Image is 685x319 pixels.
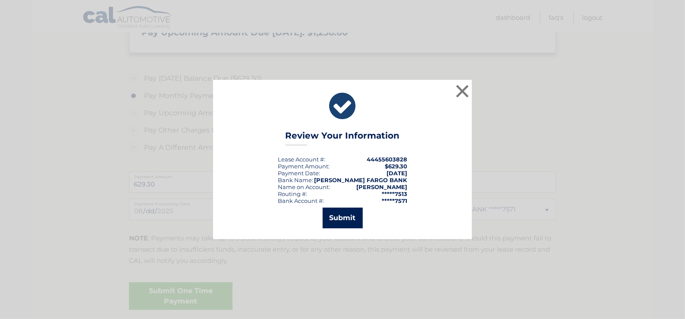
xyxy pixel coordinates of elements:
[278,190,307,197] div: Routing #:
[356,183,407,190] strong: [PERSON_NAME]
[314,177,407,183] strong: [PERSON_NAME] FARGO BANK
[278,163,330,170] div: Payment Amount:
[278,170,320,177] div: :
[278,170,319,177] span: Payment Date
[278,183,330,190] div: Name on Account:
[385,163,407,170] span: $629.30
[286,130,400,145] h3: Review Your Information
[278,177,313,183] div: Bank Name:
[278,197,324,204] div: Bank Account #:
[454,82,471,100] button: ×
[323,208,363,228] button: Submit
[278,156,325,163] div: Lease Account #:
[367,156,407,163] strong: 44455603828
[386,170,407,177] span: [DATE]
